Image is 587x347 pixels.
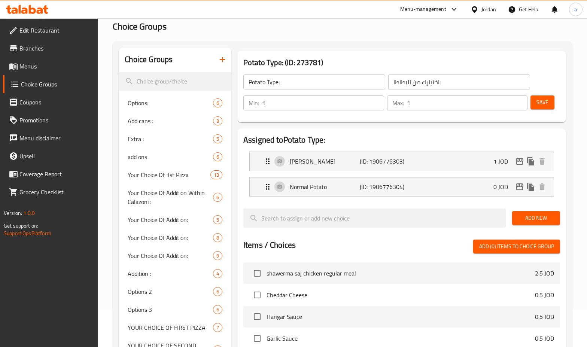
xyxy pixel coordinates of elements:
[23,208,35,218] span: 1.0.0
[128,116,213,125] span: Add cans :
[128,98,213,107] span: Options:
[21,80,92,89] span: Choice Groups
[360,182,406,191] p: (ID: 1906776304)
[19,26,92,35] span: Edit Restaurant
[3,129,98,147] a: Menu disclaimer
[128,233,213,242] span: Your Choice Of Addition:
[4,208,22,218] span: Version:
[125,54,173,65] h2: Choice Groups
[19,44,92,53] span: Branches
[290,157,360,166] p: [PERSON_NAME]
[19,134,92,143] span: Menu disclaimer
[243,134,560,146] h2: Assigned to Potato Type:
[249,309,265,325] span: Select choice
[213,233,222,242] div: Choices
[479,242,554,251] span: Add (0) items to choice group
[574,5,577,13] span: a
[213,270,222,277] span: 4
[536,98,548,107] span: Save
[213,136,222,143] span: 5
[213,288,222,295] span: 6
[525,156,536,167] button: duplicate
[119,130,231,148] div: Extra :5
[267,334,535,343] span: Garlic Sauce
[473,240,560,253] button: Add (0) items to choice group
[213,216,222,223] span: 5
[128,251,213,260] span: Your Choice Of Addition:
[493,157,514,166] p: 1 JOD
[213,323,222,332] div: Choices
[213,234,222,241] span: 8
[3,165,98,183] a: Coverage Report
[514,181,525,192] button: edit
[213,324,222,331] span: 7
[3,57,98,75] a: Menus
[128,323,213,332] span: YOUR CHOICE OF FIRST PIZZA
[249,265,265,281] span: Select choice
[3,183,98,201] a: Grocery Checklist
[243,57,560,69] h3: Potato Type: (ID: 273781)
[535,290,554,299] p: 0.5 JOD
[267,290,535,299] span: Cheddar Cheese
[243,208,506,228] input: search
[19,188,92,197] span: Grocery Checklist
[119,319,231,337] div: YOUR CHOICE OF FIRST PIZZA7
[128,305,213,314] span: Options 3
[213,194,222,201] span: 6
[249,98,259,107] p: Min:
[119,72,231,91] input: search
[493,182,514,191] p: 0 JOD
[213,251,222,260] div: Choices
[249,287,265,303] span: Select choice
[210,170,222,179] div: Choices
[512,211,560,225] button: Add New
[119,247,231,265] div: Your Choice Of Addition:9
[213,215,222,224] div: Choices
[119,148,231,166] div: add ons6
[119,184,231,211] div: Your Choice Of Addition Within Calazoni :6
[119,166,231,184] div: Your Choice Of 1st Pizza13
[535,269,554,278] p: 2.5 JOD
[3,75,98,93] a: Choice Groups
[213,305,222,314] div: Choices
[243,149,560,174] li: Expand
[3,111,98,129] a: Promotions
[3,147,98,165] a: Upsell
[267,312,535,321] span: Hangar Sauce
[211,171,222,179] span: 13
[525,181,536,192] button: duplicate
[3,21,98,39] a: Edit Restaurant
[119,283,231,301] div: Options 26
[213,306,222,313] span: 6
[518,213,554,223] span: Add New
[128,152,213,161] span: add ons
[213,269,222,278] div: Choices
[19,116,92,125] span: Promotions
[128,287,213,296] span: Options 2
[4,221,38,231] span: Get support on:
[213,287,222,296] div: Choices
[530,95,554,109] button: Save
[4,228,51,238] a: Support.OpsPlatform
[3,39,98,57] a: Branches
[19,152,92,161] span: Upsell
[535,334,554,343] p: 0.5 JOD
[128,188,213,206] span: Your Choice Of Addition Within Calazoni :
[3,93,98,111] a: Coupons
[128,269,213,278] span: Addition :
[400,5,446,14] div: Menu-management
[536,156,548,167] button: delete
[213,152,222,161] div: Choices
[360,157,406,166] p: (ID: 1906776303)
[250,152,554,171] div: Expand
[19,98,92,107] span: Coupons
[213,134,222,143] div: Choices
[481,5,496,13] div: Jordan
[213,193,222,202] div: Choices
[119,211,231,229] div: Your Choice Of Addition:5
[213,118,222,125] span: 3
[128,170,210,179] span: Your Choice Of 1st Pizza
[213,252,222,259] span: 9
[119,94,231,112] div: Options:6
[119,229,231,247] div: Your Choice Of Addition:8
